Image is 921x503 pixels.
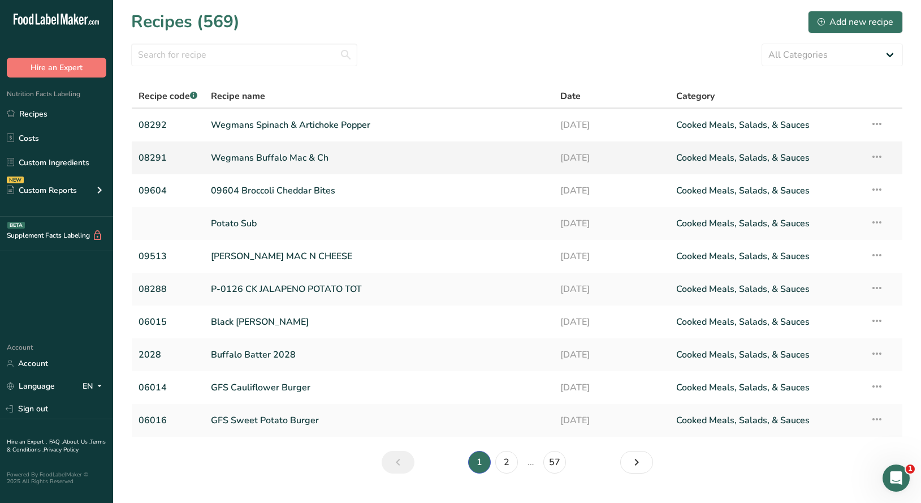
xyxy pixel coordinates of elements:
a: 06014 [139,376,197,399]
a: FAQ . [49,438,63,446]
div: Custom Reports [7,184,77,196]
a: 08288 [139,277,197,301]
a: Cooked Meals, Salads, & Sauces [676,277,857,301]
a: 06016 [139,409,197,432]
a: 06015 [139,310,197,334]
a: Cooked Meals, Salads, & Sauces [676,376,857,399]
a: Terms & Conditions . [7,438,106,454]
a: Black [PERSON_NAME] [211,310,546,334]
a: Cooked Meals, Salads, & Sauces [676,310,857,334]
h1: Recipes (569) [131,9,240,35]
div: BETA [7,222,25,229]
a: Previous page [382,451,414,474]
a: [DATE] [560,244,663,268]
a: 09604 Broccoli Cheddar Bites [211,179,546,203]
a: 09604 [139,179,197,203]
a: 2028 [139,343,197,367]
a: About Us . [63,438,90,446]
a: Potato Sub [211,212,546,235]
a: [DATE] [560,146,663,170]
a: Cooked Meals, Salads, & Sauces [676,146,857,170]
a: [PERSON_NAME] MAC N CHEESE [211,244,546,268]
span: Date [560,89,581,103]
a: Cooked Meals, Salads, & Sauces [676,409,857,432]
a: [DATE] [560,212,663,235]
a: [DATE] [560,113,663,137]
a: Language [7,376,55,396]
a: Hire an Expert . [7,438,47,446]
a: Cooked Meals, Salads, & Sauces [676,244,857,268]
a: [DATE] [560,179,663,203]
a: 09513 [139,244,197,268]
a: [DATE] [560,310,663,334]
a: Cooked Meals, Salads, & Sauces [676,113,857,137]
div: NEW [7,177,24,183]
a: Privacy Policy [44,446,79,454]
a: Cooked Meals, Salads, & Sauces [676,179,857,203]
a: Wegmans Spinach & Artichoke Popper [211,113,546,137]
a: Wegmans Buffalo Mac & Ch [211,146,546,170]
button: Hire an Expert [7,58,106,78]
a: Buffalo Batter 2028 [211,343,546,367]
a: Page 2. [495,451,518,474]
a: Cooked Meals, Salads, & Sauces [676,343,857,367]
a: [DATE] [560,277,663,301]
a: [DATE] [560,409,663,432]
input: Search for recipe [131,44,357,66]
a: 08291 [139,146,197,170]
a: GFS Sweet Potato Burger [211,409,546,432]
a: Cooked Meals, Salads, & Sauces [676,212,857,235]
span: 1 [906,465,915,474]
span: Recipe code [139,90,197,102]
span: Category [676,89,715,103]
div: Add new recipe [818,15,893,29]
span: Recipe name [211,89,265,103]
iframe: Intercom live chat [883,465,910,492]
div: Powered By FoodLabelMaker © 2025 All Rights Reserved [7,471,106,485]
a: [DATE] [560,343,663,367]
a: P-0126 CK JALAPENO POTATO TOT [211,277,546,301]
div: EN [83,380,106,393]
button: Add new recipe [808,11,903,33]
a: Next page [620,451,653,474]
a: 08292 [139,113,197,137]
a: Page 57. [543,451,566,474]
a: [DATE] [560,376,663,399]
a: GFS Cauliflower Burger [211,376,546,399]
